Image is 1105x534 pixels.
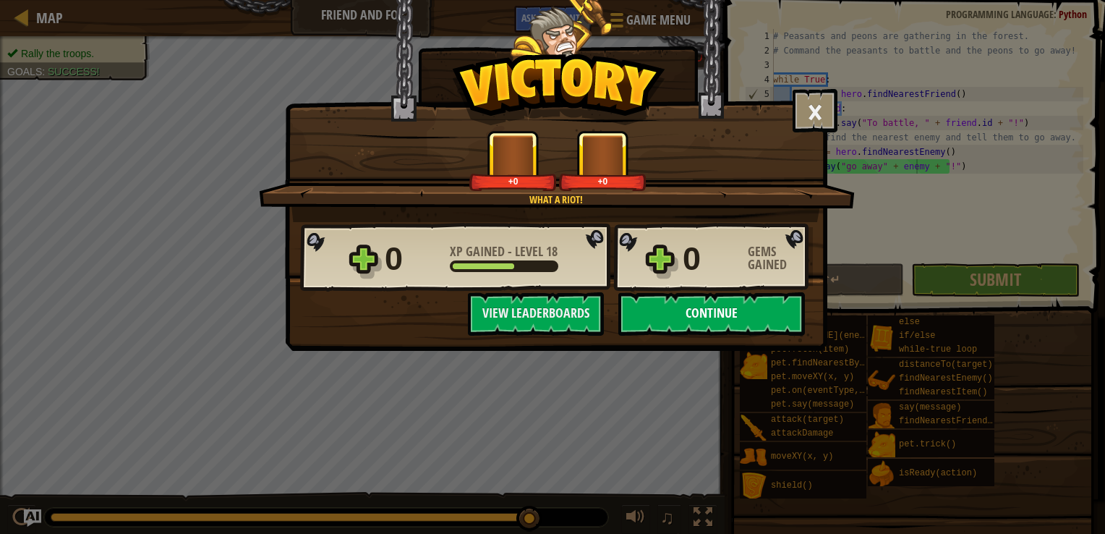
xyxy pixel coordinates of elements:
[385,236,441,282] div: 0
[452,54,665,126] img: Victory
[562,176,644,187] div: +0
[546,242,558,260] span: 18
[512,242,546,260] span: Level
[618,292,805,336] button: Continue
[468,292,604,336] button: View Leaderboards
[450,242,508,260] span: XP Gained
[472,176,554,187] div: +0
[748,245,813,271] div: Gems Gained
[793,89,837,132] button: ×
[328,192,784,207] div: What a riot!
[450,245,558,258] div: -
[683,236,739,282] div: 0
